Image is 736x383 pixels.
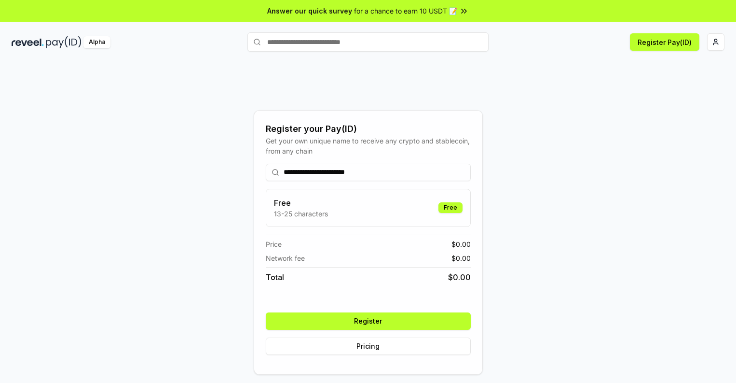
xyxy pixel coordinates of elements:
[451,253,471,263] span: $ 0.00
[266,239,282,249] span: Price
[448,271,471,283] span: $ 0.00
[267,6,352,16] span: Answer our quick survey
[274,209,328,219] p: 13-25 characters
[630,33,699,51] button: Register Pay(ID)
[266,338,471,355] button: Pricing
[46,36,82,48] img: pay_id
[266,271,284,283] span: Total
[266,122,471,136] div: Register your Pay(ID)
[354,6,457,16] span: for a chance to earn 10 USDT 📝
[451,239,471,249] span: $ 0.00
[12,36,44,48] img: reveel_dark
[438,202,463,213] div: Free
[266,312,471,330] button: Register
[83,36,110,48] div: Alpha
[274,197,328,209] h3: Free
[266,136,471,156] div: Get your own unique name to receive any crypto and stablecoin, from any chain
[266,253,305,263] span: Network fee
